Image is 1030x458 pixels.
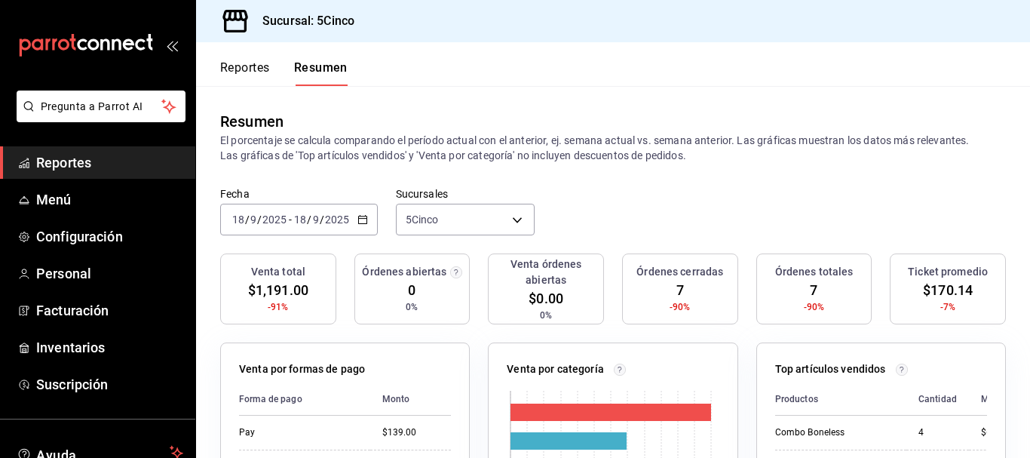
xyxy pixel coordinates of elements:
[969,383,1016,416] th: Monto
[36,374,183,395] span: Suscripción
[293,214,307,226] input: --
[804,300,825,314] span: -90%
[239,361,365,377] p: Venta por formas de pago
[307,214,311,226] span: /
[248,280,308,300] span: $1,191.00
[312,214,320,226] input: --
[906,383,969,416] th: Cantidad
[636,264,723,280] h3: Órdenes cerradas
[810,280,817,300] span: 7
[406,212,439,227] span: 5Cinco
[540,309,552,322] span: 0%
[257,214,262,226] span: /
[370,383,452,416] th: Monto
[294,60,348,86] button: Resumen
[289,214,292,226] span: -
[923,280,973,300] span: $170.14
[406,300,418,314] span: 0%
[918,426,957,439] div: 4
[36,263,183,284] span: Personal
[245,214,250,226] span: /
[775,383,906,416] th: Productos
[362,264,446,280] h3: Órdenes abiertas
[41,99,162,115] span: Pregunta a Parrot AI
[507,361,604,377] p: Venta por categoría
[408,280,415,300] span: 0
[220,189,378,199] label: Fecha
[11,109,185,125] a: Pregunta a Parrot AI
[17,91,185,122] button: Pregunta a Parrot AI
[231,214,245,226] input: --
[775,361,886,377] p: Top artículos vendidos
[250,12,354,30] h3: Sucursal: 5Cinco
[220,110,284,133] div: Resumen
[166,39,178,51] button: open_drawer_menu
[324,214,350,226] input: ----
[775,264,854,280] h3: Órdenes totales
[670,300,691,314] span: -90%
[529,288,563,309] span: $0.00
[981,426,1016,439] div: $600.00
[262,214,287,226] input: ----
[36,300,183,321] span: Facturación
[239,426,358,439] div: Pay
[382,426,452,439] div: $139.00
[250,214,257,226] input: --
[940,300,955,314] span: -7%
[36,337,183,358] span: Inventarios
[36,152,183,173] span: Reportes
[676,280,684,300] span: 7
[220,60,348,86] div: navigation tabs
[251,264,305,280] h3: Venta total
[220,60,270,86] button: Reportes
[36,226,183,247] span: Configuración
[775,426,894,439] div: Combo Boneless
[908,264,988,280] h3: Ticket promedio
[320,214,324,226] span: /
[268,300,289,314] span: -91%
[220,133,1006,163] p: El porcentaje se calcula comparando el período actual con el anterior, ej. semana actual vs. sema...
[239,383,370,416] th: Forma de pago
[36,189,183,210] span: Menú
[396,189,535,199] label: Sucursales
[495,257,597,288] h3: Venta órdenes abiertas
